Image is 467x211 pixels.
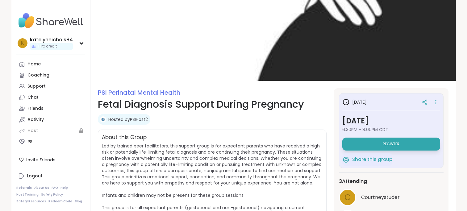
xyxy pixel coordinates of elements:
[352,156,392,163] span: Share this group
[41,192,63,197] a: Safety Policy
[34,186,49,190] a: About Us
[16,70,85,81] a: Coaching
[339,178,367,185] span: 3 Attending
[16,125,85,136] a: Host
[339,189,444,206] a: CCourtneystuder
[342,115,440,126] h3: [DATE]
[16,171,85,182] a: Logout
[16,192,39,197] a: Host Training
[100,116,106,122] img: PSIHost2
[383,142,399,147] span: Register
[344,192,351,204] span: C
[361,194,400,201] span: Courtneystuder
[342,153,392,166] button: Share this group
[27,61,41,67] div: Home
[21,39,24,47] span: k
[27,128,38,134] div: Host
[16,154,85,165] div: Invite Friends
[342,98,367,106] h3: [DATE]
[60,186,68,190] a: Help
[16,103,85,114] a: Friends
[37,44,57,49] span: 1 Pro credit
[16,186,32,190] a: Referrals
[27,105,44,112] div: Friends
[27,83,46,89] div: Support
[16,199,46,204] a: Safety Resources
[16,92,85,103] a: Chat
[342,156,350,163] img: ShareWell Logomark
[52,186,58,190] a: FAQ
[16,114,85,125] a: Activity
[98,97,327,112] h1: Fetal Diagnosis Support During Pregnancy
[16,136,85,147] a: PSI
[108,116,148,122] a: Hosted byPSIHost2
[16,81,85,92] a: Support
[27,139,34,145] div: PSI
[16,59,85,70] a: Home
[48,199,72,204] a: Redeem Code
[75,199,82,204] a: Blog
[27,94,39,101] div: Chat
[102,134,147,142] h2: About this Group
[98,88,180,97] a: PSI Perinatal Mental Health
[27,173,43,179] div: Logout
[27,72,49,78] div: Coaching
[16,10,85,31] img: ShareWell Nav Logo
[27,117,44,123] div: Activity
[30,36,73,43] div: katelynnichols84
[342,126,440,133] span: 6:30PM - 8:00PM CDT
[342,138,440,151] button: Register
